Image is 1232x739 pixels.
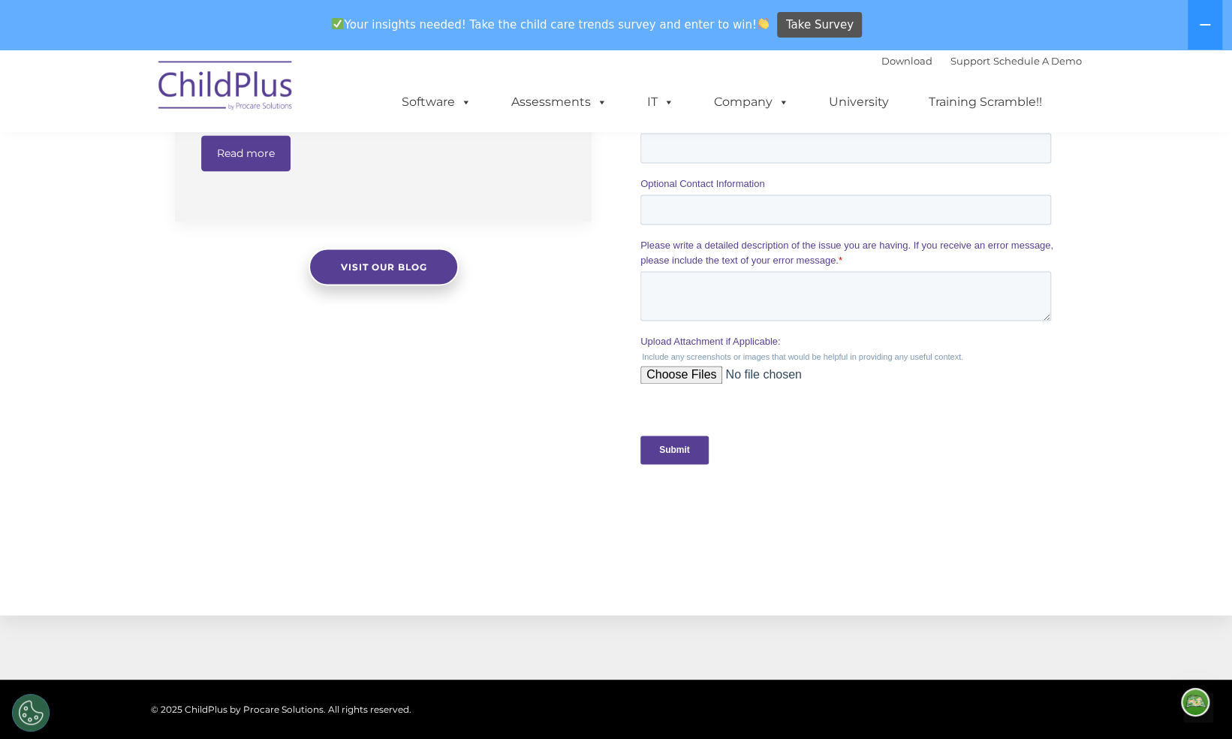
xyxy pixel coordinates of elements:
a: Read more [201,135,291,171]
span: Phone number [209,161,273,172]
a: Download [881,55,932,67]
span: Last name [209,99,255,110]
a: Company [699,87,804,117]
img: 👏 [758,18,769,29]
a: Support [950,55,990,67]
span: Your insights needed! Take the child care trends survey and enter to win! [326,10,776,39]
font: | [881,55,1082,67]
a: IT [632,87,689,117]
a: Training Scramble!! [914,87,1057,117]
img: ChildPlus by Procare Solutions [151,50,301,125]
a: Software [387,87,486,117]
span: Take Survey [786,12,854,38]
a: Schedule A Demo [993,55,1082,67]
img: ✅ [332,18,343,29]
a: Take Survey [777,12,862,38]
span: Visit our blog [340,261,426,273]
a: Assessments [496,87,622,117]
a: Visit our blog [309,248,459,285]
button: Cookies Settings [12,694,50,731]
span: © 2025 ChildPlus by Procare Solutions. All rights reserved. [151,704,411,715]
a: University [814,87,904,117]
